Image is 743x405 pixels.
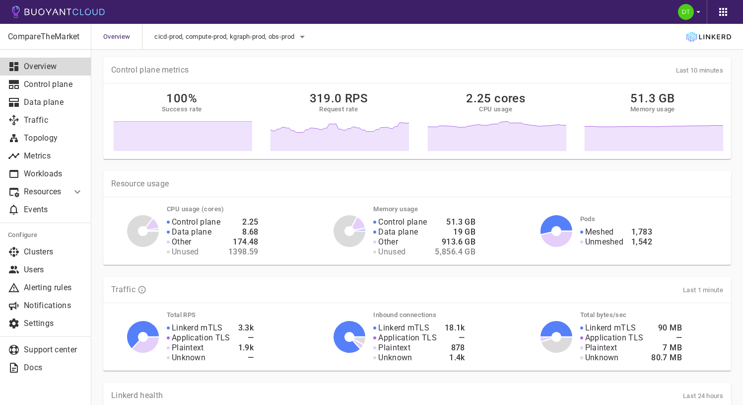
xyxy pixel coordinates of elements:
h4: 18.1k [445,323,465,333]
p: Resources [24,187,64,197]
a: 100%Success rate [111,91,252,151]
p: Application TLS [172,333,230,343]
p: Plaintext [172,343,204,353]
h5: Success rate [162,105,202,113]
p: Linkerd health [111,391,163,401]
span: Overview [103,24,142,50]
p: Events [24,205,83,215]
h5: Configure [8,231,83,239]
p: Linkerd mTLS [378,323,429,333]
p: Data plane [24,97,83,107]
h4: 51.3 GB [435,217,475,227]
p: Topology [24,133,83,143]
p: Control plane [24,80,83,89]
p: Other [378,237,398,247]
p: Control plane [172,217,220,227]
button: cicd-prod, compute-prod, kgraph-prod, obs-prod [154,29,308,44]
h4: 19 GB [435,227,475,237]
p: Unknown [172,353,205,363]
p: Traffic [24,115,83,125]
h2: 319.0 RPS [310,91,368,105]
h4: 3.3k [238,323,254,333]
h2: 51.3 GB [630,91,675,105]
p: Alerting rules [24,283,83,293]
h4: — [651,333,682,343]
h4: — [238,333,254,343]
p: Plaintext [378,343,410,353]
p: Linkerd mTLS [172,323,223,333]
p: Notifications [24,301,83,311]
p: Data plane [172,227,211,237]
h4: 1,542 [631,237,652,247]
p: Unknown [378,353,412,363]
p: Resource usage [111,179,723,189]
p: Plaintext [585,343,617,353]
h4: 2.25 [228,217,259,227]
p: Metrics [24,151,83,161]
p: Traffic [111,285,135,295]
h5: Request rate [319,105,358,113]
h4: 878 [445,343,465,353]
h4: 5,856.4 GB [435,247,475,257]
p: Other [172,237,192,247]
p: Control plane metrics [111,65,189,75]
h4: 913.6 GB [435,237,475,247]
svg: TLS data is compiled from traffic seen by Linkerd proxies. RPS and TCP bytes reflect both inbound... [137,285,146,294]
a: 51.3 GBMemory usage [582,91,723,151]
p: Support center [24,345,83,355]
p: Settings [24,319,83,328]
h4: 7 MB [651,343,682,353]
h4: 1.4k [445,353,465,363]
span: Last 24 hours [683,392,723,400]
p: Unknown [585,353,619,363]
p: Unused [172,247,199,257]
p: Control plane [378,217,427,227]
h4: 80.7 MB [651,353,682,363]
h4: — [238,353,254,363]
span: Last 10 minutes [676,67,724,74]
span: Last 1 minute [683,286,723,294]
h5: Memory usage [630,105,675,113]
p: Unmeshed [585,237,623,247]
a: 319.0 RPSRequest rate [268,91,409,151]
p: Overview [24,62,83,72]
img: Dimple Dalby [678,4,694,20]
p: Docs [24,363,83,373]
p: Application TLS [585,333,644,343]
p: Data plane [378,227,418,237]
h4: 90 MB [651,323,682,333]
h5: CPU usage [479,105,512,113]
h4: 1.9k [238,343,254,353]
h4: 174.48 [228,237,259,247]
h2: 2.25 cores [466,91,525,105]
p: Application TLS [378,333,437,343]
p: Unused [378,247,405,257]
p: Users [24,265,83,275]
p: Linkerd mTLS [585,323,636,333]
h4: 8.68 [228,227,259,237]
p: Meshed [585,227,614,237]
h4: — [445,333,465,343]
h4: 1398.59 [228,247,259,257]
p: CompareTheMarket [8,32,83,42]
p: Workloads [24,169,83,179]
a: 2.25 coresCPU usage [425,91,566,151]
h2: 100% [166,91,197,105]
h4: 1,783 [631,227,652,237]
p: Clusters [24,247,83,257]
span: cicd-prod, compute-prod, kgraph-prod, obs-prod [154,33,296,41]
